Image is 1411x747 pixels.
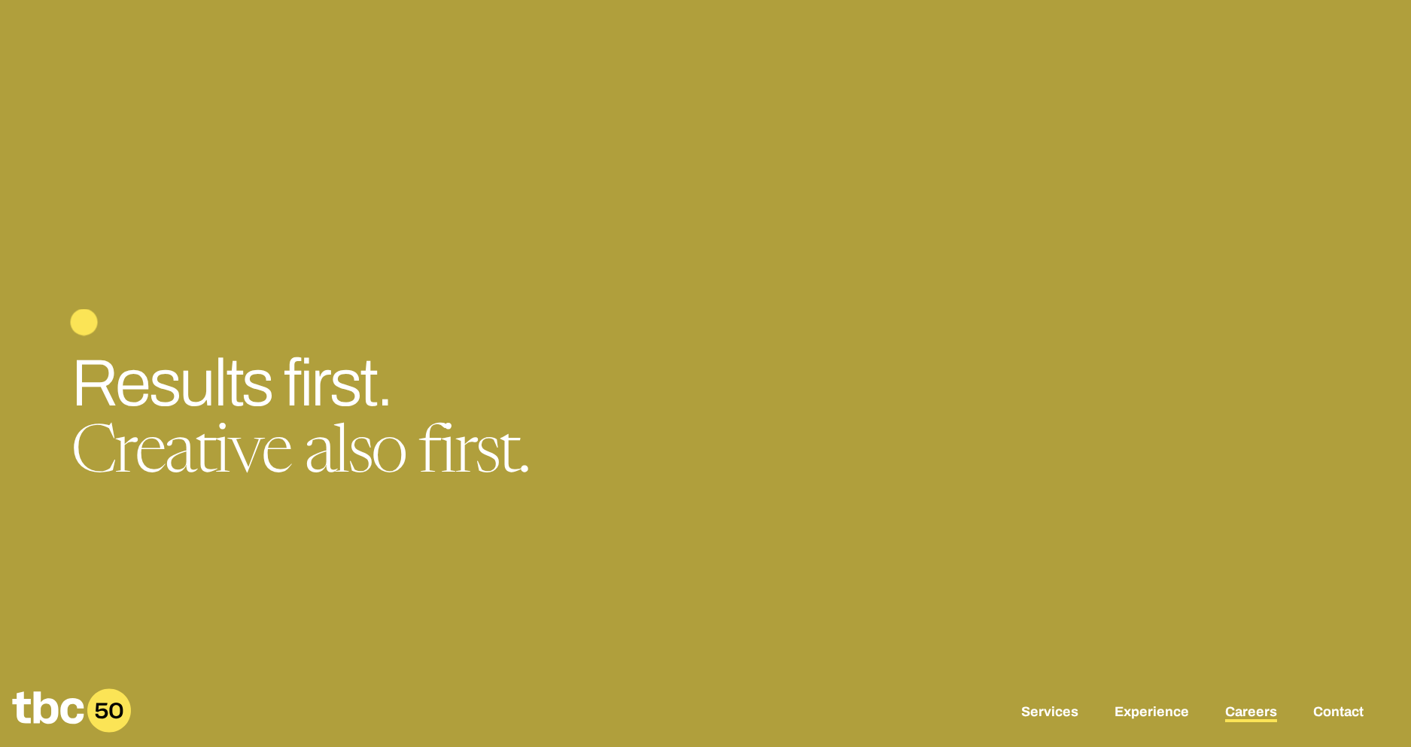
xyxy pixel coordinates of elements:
span: Creative also first. [71,423,529,489]
span: Results first. [71,348,391,419]
a: Contact [1313,704,1364,722]
a: Experience [1115,704,1189,722]
a: Services [1021,704,1078,722]
a: Home [12,722,131,738]
a: Careers [1225,704,1277,722]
